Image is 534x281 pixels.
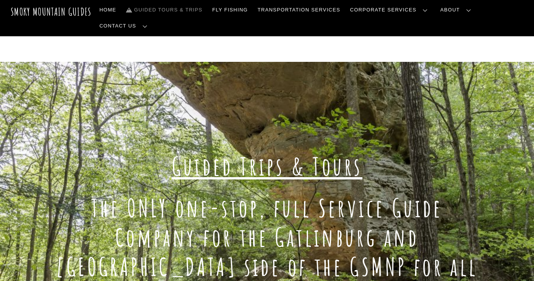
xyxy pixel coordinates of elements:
[172,151,363,182] span: Guided Trips & Tours
[437,2,477,18] a: About
[123,2,205,18] a: Guided Tours & Trips
[347,2,434,18] a: Corporate Services
[255,2,343,18] a: Transportation Services
[11,5,92,18] a: Smoky Mountain Guides
[97,18,153,34] a: Contact Us
[209,2,251,18] a: Fly Fishing
[97,2,119,18] a: Home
